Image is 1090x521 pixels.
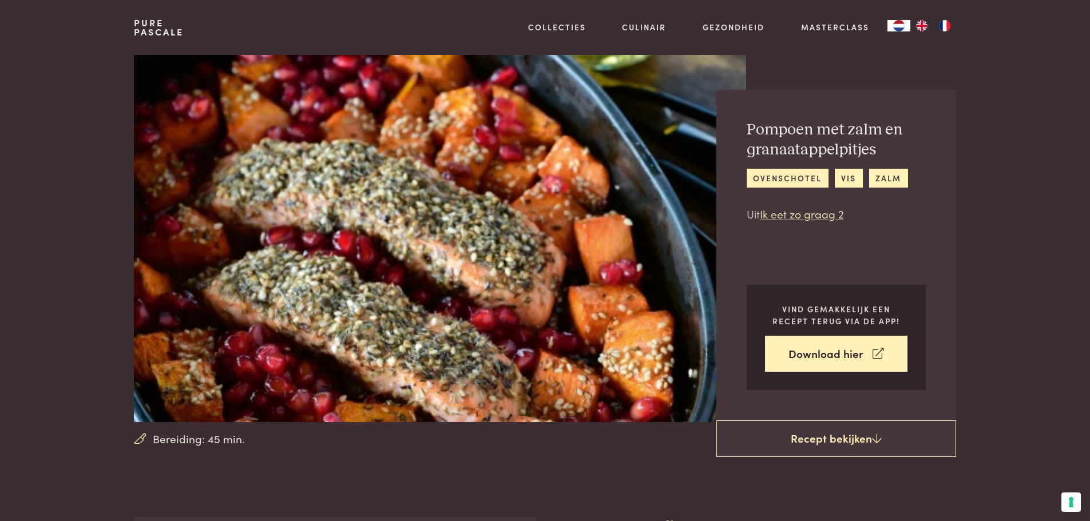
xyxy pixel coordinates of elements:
a: Ik eet zo graag 2 [760,206,844,221]
a: ovenschotel [747,169,829,188]
a: NL [887,20,910,31]
h2: Pompoen met zalm en granaatappelpitjes [747,120,926,160]
img: Pompoen met zalm en granaatappelpitjes [134,55,746,422]
span: Bereiding: 45 min. [153,431,245,447]
a: Collecties [528,21,586,33]
p: Vind gemakkelijk een recept terug via de app! [765,303,907,327]
p: Uit [747,206,926,222]
a: Masterclass [801,21,869,33]
a: FR [933,20,956,31]
a: zalm [869,169,908,188]
button: Uw voorkeuren voor toestemming voor trackingtechnologieën [1061,492,1081,512]
a: Download hier [765,336,907,372]
a: Recept bekijken [716,420,956,457]
aside: Language selected: Nederlands [887,20,956,31]
ul: Language list [910,20,956,31]
a: Gezondheid [703,21,764,33]
a: Culinair [622,21,666,33]
a: EN [910,20,933,31]
a: PurePascale [134,18,184,37]
a: vis [835,169,863,188]
div: Language [887,20,910,31]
